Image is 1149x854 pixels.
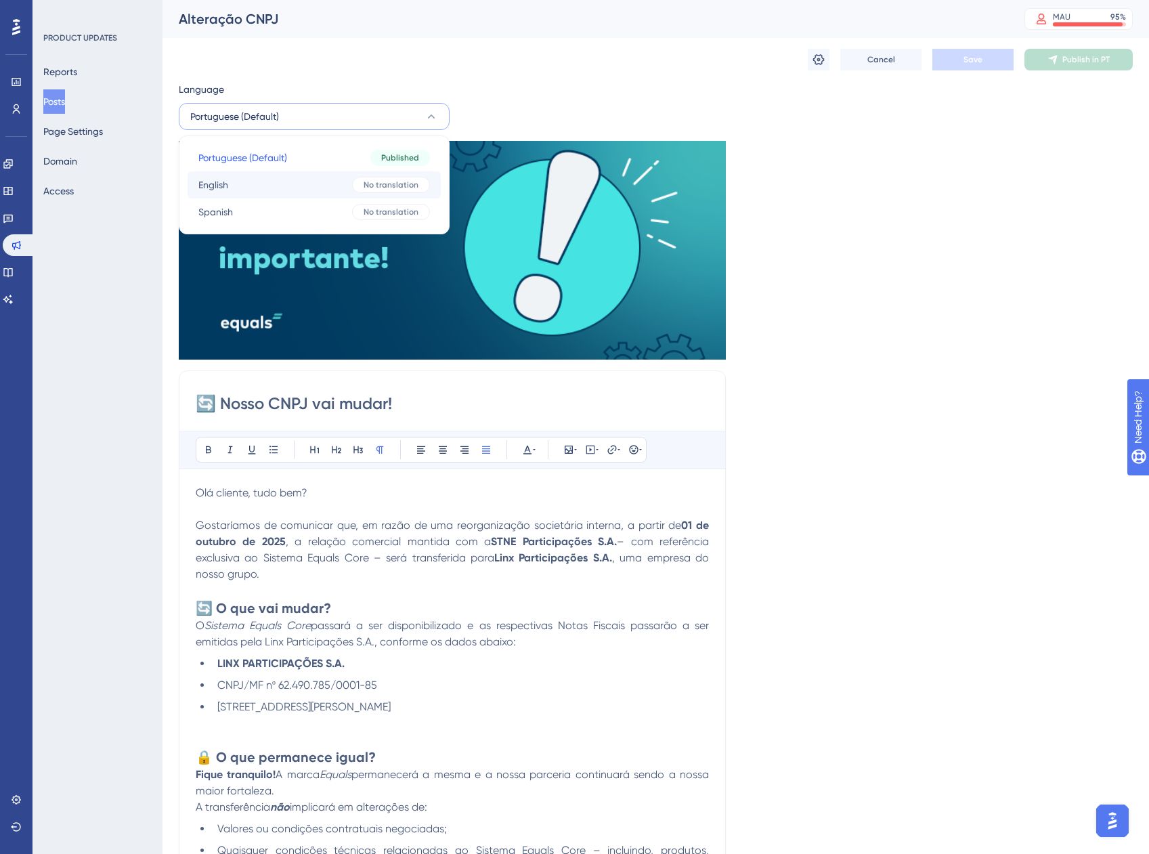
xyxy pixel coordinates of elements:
[1110,12,1126,22] div: 95 %
[1092,800,1133,841] iframe: UserGuiding AI Assistant Launcher
[43,33,117,43] div: PRODUCT UPDATES
[364,207,418,217] span: No translation
[190,108,279,125] span: Portuguese (Default)
[320,768,351,781] em: Equals
[32,3,85,20] span: Need Help?
[196,768,712,797] span: permanecerá a mesma e a nossa parceria continuará sendo a nossa maior fortaleza.
[179,103,450,130] button: Portuguese (Default)
[381,152,419,163] span: Published
[867,54,895,65] span: Cancel
[1062,54,1110,65] span: Publish in PT
[179,81,224,98] span: Language
[43,179,74,203] button: Access
[840,49,922,70] button: Cancel
[217,657,345,670] strong: LINX PARTICIPAÇÕES S.A.
[196,619,204,632] span: O
[43,119,103,144] button: Page Settings
[196,486,307,499] span: Olá cliente, tudo bem?
[286,535,492,548] span: , a relação comercial mantida com a
[932,49,1014,70] button: Save
[43,60,77,84] button: Reports
[494,551,612,564] strong: Linx Participações S.A.
[276,768,319,781] span: A marca
[43,149,77,173] button: Domain
[196,749,376,765] strong: 🔒 O que permanece igual?
[217,679,377,691] span: CNPJ/MF nº 62.490.785/0001-85
[196,600,331,616] strong: 🔄 O que vai mudar?
[196,619,712,648] span: passará a ser disponibilizado e as respectivas Notas Fiscais passarão a ser emitidas pela Linx Pa...
[1024,49,1133,70] button: Publish in PT
[204,619,311,632] em: Sistema Equals Core
[217,700,391,713] span: [STREET_ADDRESS][PERSON_NAME]
[196,519,681,532] span: Gostaríamos de comunicar que, em razão de uma reorganização societária interna, a partir de
[198,150,287,166] span: Portuguese (Default)
[217,822,447,835] span: Valores ou condições contratuais negociadas;
[290,800,427,813] span: implicará em alterações de:
[196,800,270,813] span: A transferência
[43,89,65,114] button: Posts
[188,171,441,198] button: EnglishNo translation
[188,144,441,171] button: Portuguese (Default)Published
[1053,12,1070,22] div: MAU
[198,177,228,193] span: English
[491,535,617,548] strong: STNE Participações S.A.
[364,179,418,190] span: No translation
[196,393,709,414] input: Post Title
[179,141,726,360] img: file-1758134474902.png
[188,198,441,226] button: SpanishNo translation
[963,54,982,65] span: Save
[198,204,233,220] span: Spanish
[179,9,991,28] div: Alteração CNPJ
[270,800,290,813] strong: não
[196,768,276,781] strong: Fique tranquilo!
